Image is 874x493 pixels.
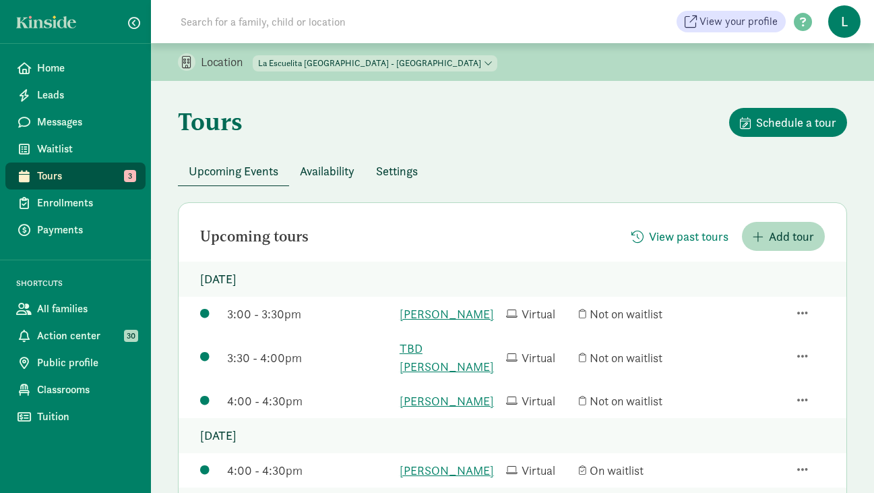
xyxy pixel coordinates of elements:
a: [PERSON_NAME] [400,392,499,410]
button: Availability [289,156,365,185]
div: On waitlist [579,461,679,480]
span: Add tour [769,227,814,245]
a: Payments [5,216,146,243]
a: Classrooms [5,376,146,403]
p: Location [201,54,253,70]
span: L [828,5,861,38]
p: [DATE] [179,418,846,453]
a: View your profile [677,11,786,32]
span: Waitlist [37,141,135,157]
span: Action center [37,328,135,344]
span: 3 [124,170,136,182]
div: Not on waitlist [579,349,679,367]
p: [DATE] [179,262,846,297]
div: Virtual [506,305,573,323]
div: Not on waitlist [579,305,679,323]
span: Home [37,60,135,76]
div: 3:30 - 4:00pm [227,349,393,367]
button: Add tour [742,222,825,251]
span: Schedule a tour [756,113,836,132]
span: Upcoming Events [189,162,278,180]
div: 3:00 - 3:30pm [227,305,393,323]
span: Leads [37,87,135,103]
button: Settings [365,156,429,185]
a: Waitlist [5,136,146,163]
span: Settings [376,162,418,180]
input: Search for a family, child or location [173,8,551,35]
a: Enrollments [5,190,146,216]
div: Virtual [506,461,573,480]
a: All families [5,295,146,322]
div: Virtual [506,392,573,410]
span: Payments [37,222,135,238]
a: Action center 30 [5,322,146,349]
a: View past tours [621,229,739,245]
span: Enrollments [37,195,135,211]
span: Availability [300,162,354,180]
span: Messages [37,114,135,130]
a: Home [5,55,146,82]
button: Schedule a tour [729,108,847,137]
button: Upcoming Events [178,156,289,185]
a: Messages [5,109,146,136]
span: Tours [37,168,135,184]
span: View past tours [649,227,728,245]
a: [PERSON_NAME] [400,461,499,480]
a: Tuition [5,403,146,430]
iframe: Chat Widget [807,428,874,493]
a: Tours 3 [5,163,146,190]
div: Not on waitlist [579,392,679,410]
span: Public profile [37,355,135,371]
button: View past tours [621,222,739,251]
span: View your profile [699,13,778,30]
div: Virtual [506,349,573,367]
span: Tuition [37,409,135,425]
span: 30 [124,330,138,342]
div: 4:00 - 4:30pm [227,461,393,480]
h1: Tours [178,108,243,135]
h2: Upcoming tours [200,229,309,245]
a: Leads [5,82,146,109]
a: TBD [PERSON_NAME] [400,339,499,376]
div: 4:00 - 4:30pm [227,392,393,410]
a: [PERSON_NAME] [400,305,499,323]
span: All families [37,301,135,317]
span: Classrooms [37,382,135,398]
a: Public profile [5,349,146,376]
